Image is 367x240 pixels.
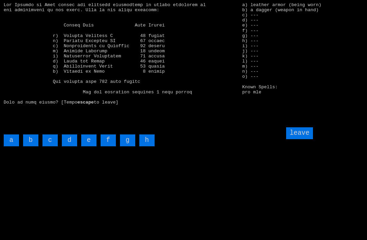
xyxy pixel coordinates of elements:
input: a [4,134,19,146]
larn: Lor Ipsumdo si Amet consec adi elitsedd eiusmodtemp in utlabo etdolorem al eni adminimveni qu nos... [4,2,235,123]
input: f [101,134,116,146]
input: b [23,134,38,146]
input: h [139,134,155,146]
input: g [120,134,135,146]
input: leave [286,127,313,139]
input: c [42,134,58,146]
stats: a) leather armor (being worn) b) a dagger (weapon in hand) c) --- d) --- e) --- f) --- g) --- h) ... [242,2,363,74]
b: escape [77,100,94,105]
input: e [81,134,97,146]
input: d [62,134,77,146]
